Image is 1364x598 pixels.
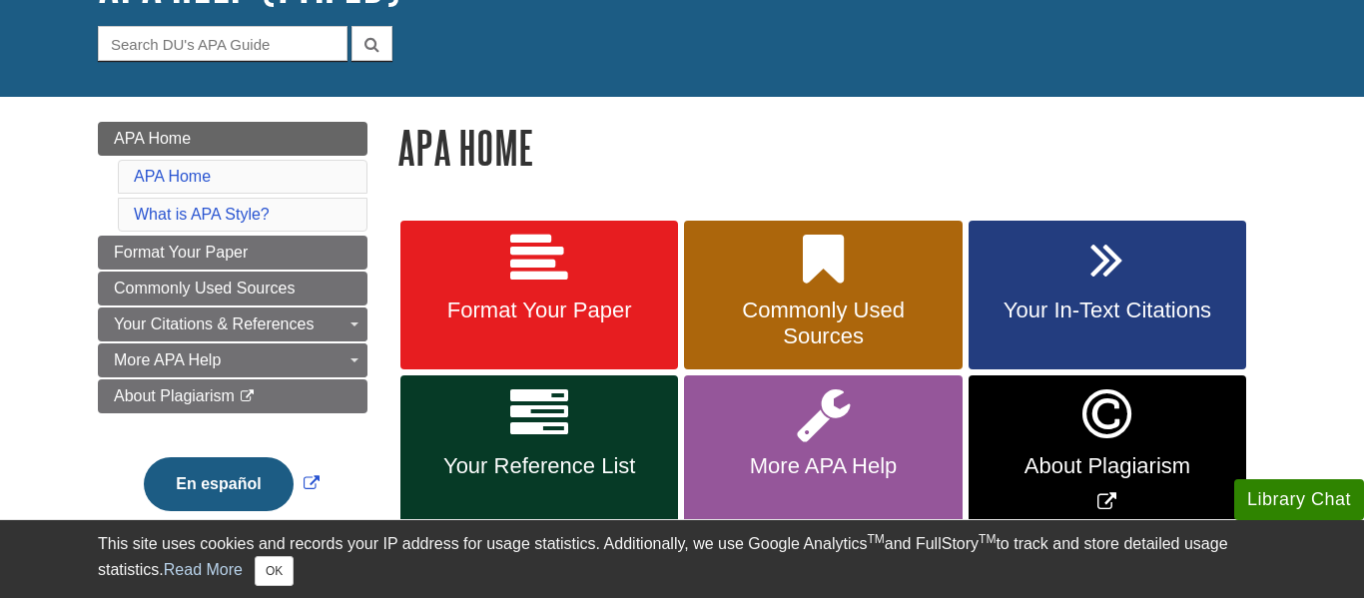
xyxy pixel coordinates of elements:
[984,453,1231,479] span: About Plagiarism
[134,168,211,185] a: APA Home
[969,221,1246,370] a: Your In-Text Citations
[114,315,314,332] span: Your Citations & References
[979,532,996,546] sup: TM
[139,475,324,492] a: Link opens in new window
[984,298,1231,323] span: Your In-Text Citations
[114,351,221,368] span: More APA Help
[255,556,294,586] button: Close
[684,375,962,528] a: More APA Help
[98,236,367,270] a: Format Your Paper
[98,122,367,156] a: APA Home
[699,298,947,349] span: Commonly Used Sources
[134,206,270,223] a: What is APA Style?
[98,307,367,341] a: Your Citations & References
[969,375,1246,528] a: Link opens in new window
[114,280,295,297] span: Commonly Used Sources
[98,343,367,377] a: More APA Help
[144,457,293,511] button: En español
[98,532,1266,586] div: This site uses cookies and records your IP address for usage statistics. Additionally, we use Goo...
[400,221,678,370] a: Format Your Paper
[98,122,367,545] div: Guide Page Menu
[684,221,962,370] a: Commonly Used Sources
[400,375,678,528] a: Your Reference List
[1234,479,1364,520] button: Library Chat
[397,122,1266,173] h1: APA Home
[415,298,663,323] span: Format Your Paper
[98,379,367,413] a: About Plagiarism
[415,453,663,479] span: Your Reference List
[98,26,347,61] input: Search DU's APA Guide
[239,390,256,403] i: This link opens in a new window
[114,130,191,147] span: APA Home
[867,532,884,546] sup: TM
[164,561,243,578] a: Read More
[98,272,367,305] a: Commonly Used Sources
[114,387,235,404] span: About Plagiarism
[699,453,947,479] span: More APA Help
[114,244,248,261] span: Format Your Paper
